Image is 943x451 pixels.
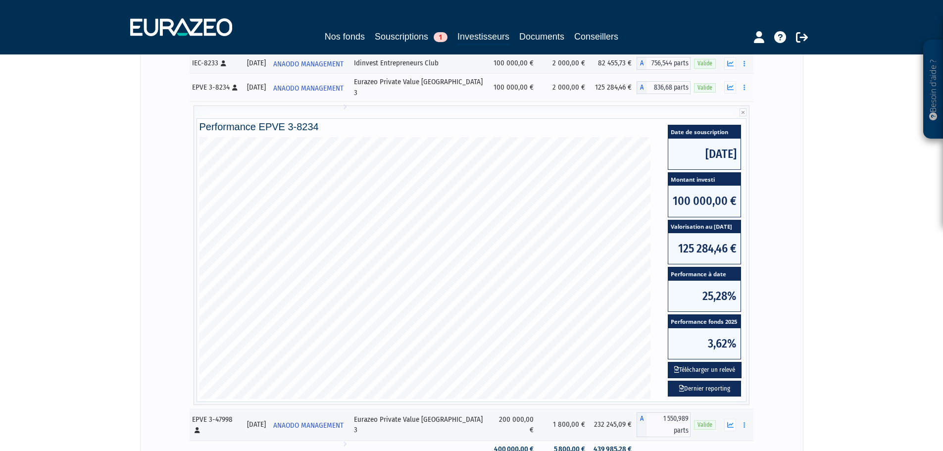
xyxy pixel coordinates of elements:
span: Date de souscription [668,125,741,139]
div: Eurazeo Private Value [GEOGRAPHIC_DATA] 3 [354,77,486,98]
span: 1 [434,32,447,42]
div: A - Idinvest Entrepreneurs Club [637,57,691,70]
a: Souscriptions1 [375,30,447,44]
td: 200 000,00 € [490,409,539,441]
td: 1 800,00 € [539,409,590,441]
span: [DATE] [668,139,741,169]
span: A [637,81,646,94]
span: Montant investi [668,173,741,186]
td: 2 000,00 € [539,73,590,101]
i: Voir l'investisseur [343,98,347,116]
span: 25,28% [668,281,741,311]
img: 1732889491-logotype_eurazeo_blanc_rvb.png [130,18,232,36]
div: [DATE] [247,419,266,430]
td: 2 000,00 € [539,53,590,73]
span: Valide [694,83,716,93]
td: 125 284,46 € [590,73,637,101]
td: 100 000,00 € [490,73,539,101]
span: Valide [694,59,716,68]
a: Documents [519,30,564,44]
div: [DATE] [247,82,266,93]
span: 3,62% [668,328,741,359]
span: ANAODO MANAGEMENT [273,79,344,98]
span: ANAODO MANAGEMENT [273,55,344,73]
a: Dernier reporting [668,381,741,397]
td: 100 000,00 € [490,53,539,73]
span: Performance fonds 2025 [668,315,741,328]
div: EPVE 3-8234 [192,82,240,93]
span: Valide [694,420,716,430]
div: EPVE 3-47998 [192,414,240,436]
div: IEC-8233 [192,58,240,68]
span: 100 000,00 € [668,186,741,216]
span: 756,544 parts [646,57,691,70]
span: ANAODO MANAGEMENT [273,416,344,435]
span: 1 550,989 parts [646,412,691,437]
a: ANAODO MANAGEMENT [269,415,351,435]
a: Conseillers [574,30,618,44]
span: Valorisation au [DATE] [668,220,741,234]
div: A - Eurazeo Private Value Europe 3 [637,81,691,94]
i: [Français] Personne physique [232,85,238,91]
div: Eurazeo Private Value [GEOGRAPHIC_DATA] 3 [354,414,486,436]
span: Performance à date [668,267,741,281]
i: [Français] Personne physique [221,60,226,66]
a: ANAODO MANAGEMENT [269,53,351,73]
a: Nos fonds [325,30,365,44]
div: Idinvest Entrepreneurs Club [354,58,486,68]
span: 836,68 parts [646,81,691,94]
p: Besoin d'aide ? [928,45,939,134]
span: 125 284,46 € [668,233,741,264]
span: A [637,412,646,437]
i: [Français] Personne physique [195,427,200,433]
span: A [637,57,646,70]
a: ANAODO MANAGEMENT [269,78,351,98]
button: Télécharger un relevé [668,362,742,378]
td: 232 245,09 € [590,409,637,441]
h4: Performance EPVE 3-8234 [199,121,744,132]
div: [DATE] [247,58,266,68]
td: 82 455,73 € [590,53,637,73]
a: Investisseurs [457,30,509,45]
div: A - Eurazeo Private Value Europe 3 [637,412,691,437]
